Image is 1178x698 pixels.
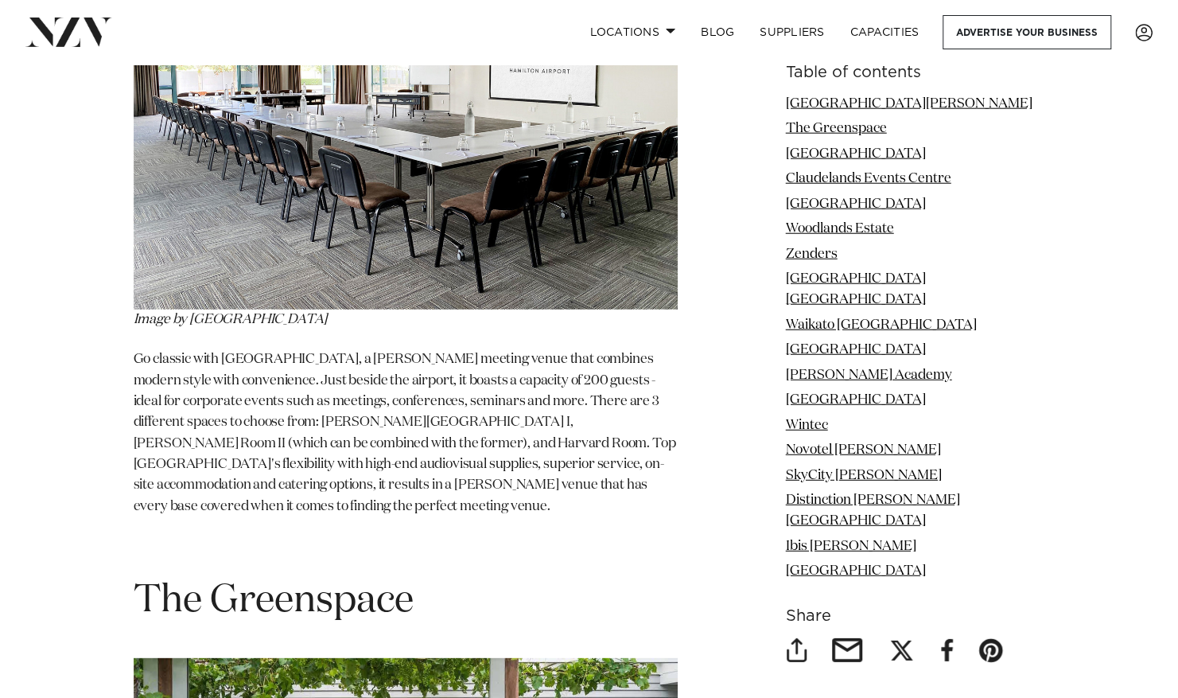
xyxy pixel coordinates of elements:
[134,313,328,326] span: Image by [GEOGRAPHIC_DATA]
[786,64,1045,81] h6: Table of contents
[786,248,838,261] a: Zenders
[786,540,916,553] a: Ibis [PERSON_NAME]
[688,15,747,49] a: BLOG
[747,15,837,49] a: SUPPLIERS
[786,493,960,528] a: Distinction [PERSON_NAME][GEOGRAPHIC_DATA]
[786,318,977,332] a: Waikato [GEOGRAPHIC_DATA]
[786,393,926,407] a: [GEOGRAPHIC_DATA]
[25,18,112,46] img: nzv-logo.png
[786,443,941,457] a: Novotel [PERSON_NAME]
[786,147,926,161] a: [GEOGRAPHIC_DATA]
[786,564,926,578] a: [GEOGRAPHIC_DATA]
[786,97,1032,111] a: [GEOGRAPHIC_DATA][PERSON_NAME]
[786,608,1045,625] h6: Share
[786,343,926,357] a: [GEOGRAPHIC_DATA]
[838,15,932,49] a: Capacities
[134,353,676,513] span: Go classic with [GEOGRAPHIC_DATA], a [PERSON_NAME] meeting venue that combines modern style with ...
[577,15,688,49] a: Locations
[786,222,894,236] a: Woodlands Estate
[786,469,942,482] a: SkyCity [PERSON_NAME]
[786,197,926,211] a: [GEOGRAPHIC_DATA]
[786,368,952,382] a: [PERSON_NAME] Academy
[786,122,887,135] a: The Greenspace
[943,15,1111,49] a: Advertise your business
[786,272,926,306] a: [GEOGRAPHIC_DATA] [GEOGRAPHIC_DATA]
[134,582,414,620] span: The Greenspace
[786,419,828,432] a: Wintec
[786,172,951,185] a: Claudelands Events Centre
